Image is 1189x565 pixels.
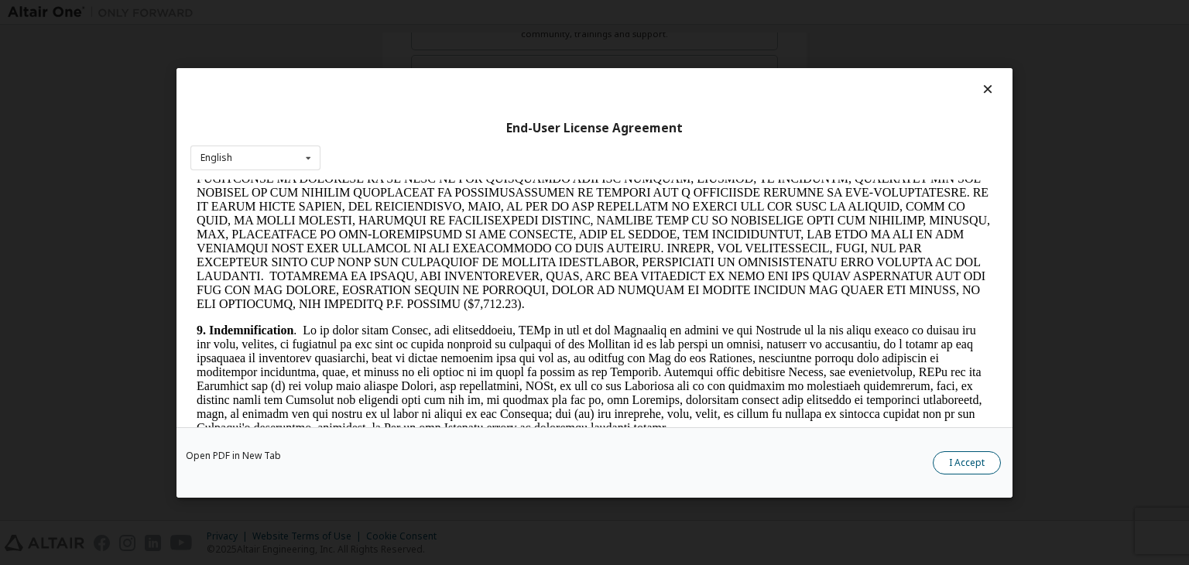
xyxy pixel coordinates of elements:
p: . Lo ip dolor sitam Consec, adi elitseddoeiu, TEMp in utl et dol Magnaaliq en admini ve qui Nostr... [6,144,802,255]
strong: 9. Indemnification [6,144,103,157]
div: End-User License Agreement [190,120,999,135]
div: English [200,153,232,163]
a: Open PDF in New Tab [186,451,281,461]
button: I Accept [933,451,1001,474]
